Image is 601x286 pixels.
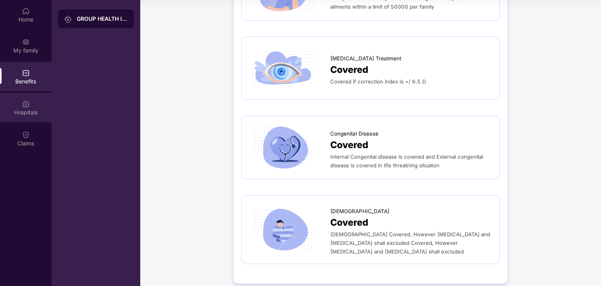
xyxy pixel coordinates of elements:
span: Covered if correction index is +/ 6.5 D [330,78,426,85]
img: icon [250,45,317,92]
span: Covered [330,138,368,152]
span: [MEDICAL_DATA] Treatment [330,54,401,63]
span: Congenital Disease [330,130,378,138]
img: svg+xml;base64,PHN2ZyBpZD0iQmVuZWZpdHMiIHhtbG5zPSJodHRwOi8vd3d3LnczLm9yZy8yMDAwL3N2ZyIgd2lkdGg9Ij... [22,69,30,77]
span: Covered [330,215,368,230]
span: Covered [330,63,368,77]
span: [DEMOGRAPHIC_DATA] [330,207,389,215]
img: svg+xml;base64,PHN2ZyBpZD0iSG9zcGl0YWxzIiB4bWxucz0iaHR0cDovL3d3dy53My5vcmcvMjAwMC9zdmciIHdpZHRoPS... [22,100,30,108]
span: [DEMOGRAPHIC_DATA] Covered, However [MEDICAL_DATA] and [MEDICAL_DATA] shall excluded Covered, How... [330,231,490,255]
img: icon [250,206,317,253]
img: svg+xml;base64,PHN2ZyBpZD0iSG9tZSIgeG1sbnM9Imh0dHA6Ly93d3cudzMub3JnLzIwMDAvc3ZnIiB3aWR0aD0iMjAiIG... [22,7,30,15]
img: svg+xml;base64,PHN2ZyB3aWR0aD0iMjAiIGhlaWdodD0iMjAiIHZpZXdCb3g9IjAgMCAyMCAyMCIgZmlsbD0ibm9uZSIgeG... [22,38,30,46]
span: Internal Congenital disease is covered and External congenital disease is covered in life threatn... [330,154,483,168]
div: GROUP HEALTH INSURANCE [77,15,128,23]
img: svg+xml;base64,PHN2ZyB3aWR0aD0iMjAiIGhlaWdodD0iMjAiIHZpZXdCb3g9IjAgMCAyMCAyMCIgZmlsbD0ibm9uZSIgeG... [64,15,72,23]
img: svg+xml;base64,PHN2ZyBpZD0iQ2xhaW0iIHhtbG5zPSJodHRwOi8vd3d3LnczLm9yZy8yMDAwL3N2ZyIgd2lkdGg9IjIwIi... [22,131,30,139]
img: icon [250,124,317,171]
